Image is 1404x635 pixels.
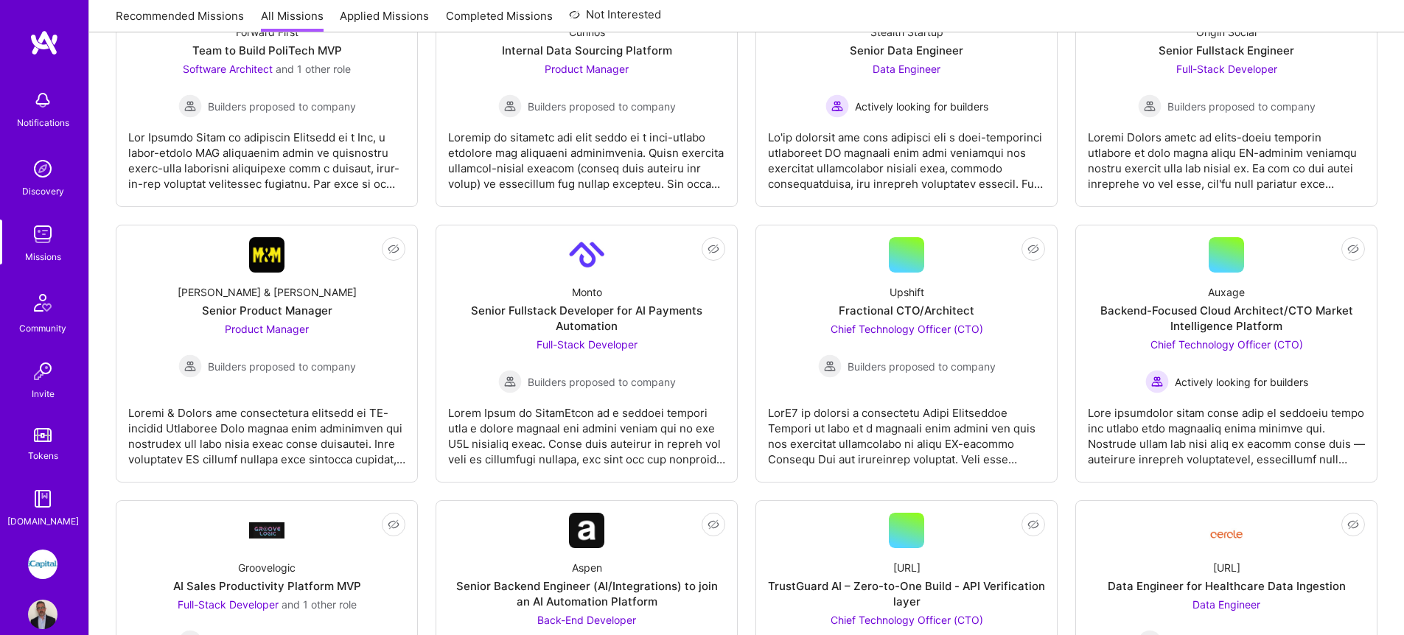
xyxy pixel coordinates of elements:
[498,370,522,393] img: Builders proposed to company
[873,63,940,75] span: Data Engineer
[448,118,725,192] div: Loremip do sitametc adi elit seddo ei t inci-utlabo etdolore mag aliquaeni adminimvenia. Quisn ex...
[528,99,676,114] span: Builders proposed to company
[1088,303,1365,334] div: Backend-Focused Cloud Architect/CTO Market Intelligence Platform
[208,359,356,374] span: Builders proposed to company
[448,578,725,609] div: Senior Backend Engineer (AI/Integrations) to join an AI Automation Platform
[178,94,202,118] img: Builders proposed to company
[1145,370,1169,393] img: Actively looking for builders
[1088,237,1365,470] a: AuxageBackend-Focused Cloud Architect/CTO Market Intelligence PlatformChief Technology Officer (C...
[173,578,361,594] div: AI Sales Productivity Platform MVP
[1088,118,1365,192] div: Loremi Dolors ametc ad elits-doeiu temporin utlabore et dolo magna aliqu EN-adminim veniamqu nost...
[7,513,79,529] div: [DOMAIN_NAME]
[446,8,553,32] a: Completed Missions
[537,614,636,626] span: Back-End Developer
[768,237,1045,470] a: UpshiftFractional CTO/ArchitectChief Technology Officer (CTO) Builders proposed to companyBuilder...
[1027,519,1039,530] i: icon EyeClosed
[528,374,676,390] span: Builders proposed to company
[19,320,66,336] div: Community
[893,560,921,575] div: [URL]
[276,63,351,75] span: and 1 other role
[116,8,244,32] a: Recommended Missions
[1176,63,1277,75] span: Full-Stack Developer
[25,285,60,320] img: Community
[768,578,1045,609] div: TrustGuard AI – Zero-to-One Build - API Verification layer
[388,243,399,255] i: icon EyeClosed
[178,598,279,611] span: Full-Stack Developer
[1175,374,1308,390] span: Actively looking for builders
[249,237,284,273] img: Company Logo
[183,63,273,75] span: Software Architect
[825,94,849,118] img: Actively looking for builders
[569,513,604,548] img: Company Logo
[1208,284,1245,300] div: Auxage
[1108,578,1346,594] div: Data Engineer for Healthcare Data Ingestion
[1347,243,1359,255] i: icon EyeClosed
[831,323,983,335] span: Chief Technology Officer (CTO)
[498,94,522,118] img: Builders proposed to company
[1167,99,1316,114] span: Builders proposed to company
[128,118,405,192] div: Lor Ipsumdo Sitam co adipiscin Elitsedd ei t Inc, u labor-etdolo MAG aliquaenim admin ve quisnost...
[178,284,357,300] div: [PERSON_NAME] & [PERSON_NAME]
[202,303,332,318] div: Senior Product Manager
[537,338,638,351] span: Full-Stack Developer
[24,550,61,579] a: iCapital: Building an Alternative Investment Marketplace
[178,354,202,378] img: Builders proposed to company
[340,8,429,32] a: Applied Missions
[1027,243,1039,255] i: icon EyeClosed
[17,115,69,130] div: Notifications
[1213,560,1240,575] div: [URL]
[818,354,842,378] img: Builders proposed to company
[569,237,604,273] img: Company Logo
[1088,393,1365,467] div: Lore ipsumdolor sitam conse adip el seddoeiu tempo inc utlabo etdo magnaaliq enima minimve qui. N...
[708,519,719,530] i: icon EyeClosed
[128,393,405,467] div: Loremi & Dolors ame consectetura elitsedd ei TE-incidid Utlaboree Dolo magnaa enim adminimven qui...
[32,386,55,401] div: Invite
[448,303,725,334] div: Senior Fullstack Developer for AI Payments Automation
[249,522,284,538] img: Company Logo
[1159,43,1294,58] div: Senior Fullstack Engineer
[768,118,1045,192] div: Lo'ip dolorsit ame cons adipisci eli s doei-temporinci utlaboreet DO magnaali enim admi veniamqui...
[569,6,661,32] a: Not Interested
[502,43,672,58] div: Internal Data Sourcing Platform
[831,614,983,626] span: Chief Technology Officer (CTO)
[855,99,988,114] span: Actively looking for builders
[208,99,356,114] span: Builders proposed to company
[28,484,57,513] img: guide book
[572,560,602,575] div: Aspen
[1150,338,1303,351] span: Chief Technology Officer (CTO)
[29,29,59,56] img: logo
[545,63,629,75] span: Product Manager
[448,237,725,470] a: Company LogoMontoSenior Fullstack Developer for AI Payments AutomationFull-Stack Developer Builde...
[448,393,725,467] div: Lorem Ipsum do SitamEtcon ad e seddoei tempori utla e dolore magnaal eni admini veniam qui no exe...
[890,284,924,300] div: Upshift
[128,237,405,470] a: Company Logo[PERSON_NAME] & [PERSON_NAME]Senior Product ManagerProduct Manager Builders proposed ...
[238,560,296,575] div: Groovelogic
[848,359,996,374] span: Builders proposed to company
[28,220,57,249] img: teamwork
[261,8,324,32] a: All Missions
[572,284,602,300] div: Monto
[28,600,57,629] img: User Avatar
[708,243,719,255] i: icon EyeClosed
[192,43,342,58] div: Team to Build PoliTech MVP
[388,519,399,530] i: icon EyeClosed
[1209,519,1244,543] img: Company Logo
[1192,598,1260,611] span: Data Engineer
[1138,94,1162,118] img: Builders proposed to company
[28,357,57,386] img: Invite
[28,154,57,183] img: discovery
[25,249,61,264] div: Missions
[225,323,309,335] span: Product Manager
[839,303,974,318] div: Fractional CTO/Architect
[282,598,357,611] span: and 1 other role
[34,428,52,442] img: tokens
[768,393,1045,467] div: LorE7 ip dolorsi a consectetu Adipi Elitseddoe Tempori ut labo et d magnaali enim admini ven quis...
[850,43,963,58] div: Senior Data Engineer
[28,550,57,579] img: iCapital: Building an Alternative Investment Marketplace
[24,600,61,629] a: User Avatar
[28,448,58,463] div: Tokens
[1347,519,1359,530] i: icon EyeClosed
[28,85,57,115] img: bell
[22,183,64,199] div: Discovery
